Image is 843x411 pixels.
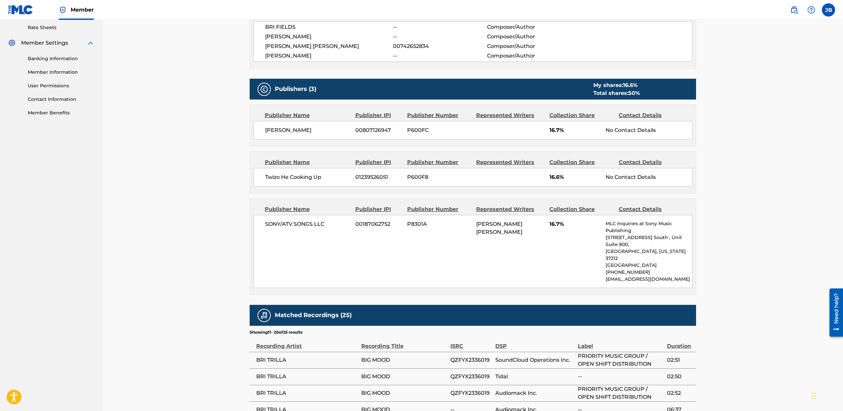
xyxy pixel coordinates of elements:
div: Publisher Number [407,205,471,213]
span: Twizo He Cooking Up [265,173,351,181]
span: P600FC [407,126,471,134]
div: Publisher Number [407,111,471,119]
div: Contact Details [619,111,683,119]
p: [EMAIL_ADDRESS][DOMAIN_NAME] [606,276,692,283]
span: BRI FIELDS [265,23,393,31]
div: Publisher IPI [355,158,402,166]
div: My shares: [593,81,640,89]
span: QZFYX2336019 [450,373,492,381]
div: Publisher Name [265,205,350,213]
span: [PERSON_NAME] [PERSON_NAME] [265,42,393,50]
p: MLC Inquiries at Sony Music Publishing [606,220,692,234]
img: Top Rightsholder [59,6,67,14]
img: search [790,6,798,14]
span: 50 % [628,90,640,96]
div: Help [805,3,818,17]
span: BRI TRILLA [256,356,358,364]
div: Publisher IPI [355,111,402,119]
a: Rate Sheets [28,24,94,31]
div: Duration [667,335,692,350]
span: BRI TRILLA [256,389,358,397]
span: SoundCloud Operations Inc. [495,356,575,364]
span: Audiomack Inc. [495,389,575,397]
img: Member Settings [8,39,16,47]
a: User Permissions [28,82,94,89]
div: User Menu [822,3,835,17]
div: Total shares: [593,89,640,97]
span: SONY/ATV SONGS LLC [265,220,351,228]
span: QZFYX2336019 [450,389,492,397]
span: [PERSON_NAME] [PERSON_NAME] [476,221,522,235]
div: Represented Writers [476,111,544,119]
img: Matched Recordings [260,311,268,319]
span: -- [393,52,487,60]
iframe: Chat Widget [810,379,843,411]
span: [PERSON_NAME] [265,52,393,60]
a: Contact Information [28,96,94,103]
h5: Matched Recordings (25) [275,311,352,319]
img: Publishers [260,85,268,93]
div: Publisher Number [407,158,471,166]
span: BIG MOOD [361,389,447,397]
span: 01239526051 [355,173,402,181]
a: Public Search [788,3,801,17]
div: Collection Share [549,205,614,213]
img: help [807,6,815,14]
div: Publisher IPI [355,205,402,213]
span: Composer/Author [487,23,573,31]
span: 02:52 [667,389,692,397]
span: 02:50 [667,373,692,381]
a: Member Information [28,69,94,76]
a: Banking Information [28,55,94,62]
span: BIG MOOD [361,356,447,364]
a: Member Benefits [28,109,94,116]
span: Composer/Author [487,33,573,41]
div: ISRC [450,335,492,350]
span: 16.6% [549,173,601,181]
div: Publisher Name [265,158,350,166]
p: Showing 11 - 20 of 25 results [250,329,302,335]
p: [GEOGRAPHIC_DATA], [US_STATE] 37212 [606,248,692,262]
span: Member [71,6,94,14]
div: DSP [495,335,575,350]
div: Represented Writers [476,205,544,213]
span: -- [578,373,664,381]
span: [PERSON_NAME] [265,33,393,41]
div: No Contact Details [606,126,692,134]
div: No Contact Details [606,173,692,181]
span: 00807126947 [355,126,402,134]
div: Represented Writers [476,158,544,166]
span: PRIORITY MUSIC GROUP / OPEN SHIFT DISTRIBUTION [578,352,664,368]
span: BRI TRILLA [256,373,358,381]
img: expand [87,39,94,47]
span: 16.7% [549,220,601,228]
span: Tidal [495,373,575,381]
span: -- [393,33,487,41]
h5: Publishers (3) [275,85,316,93]
span: -- [393,23,487,31]
div: Recording Title [361,335,447,350]
div: Collection Share [549,111,614,119]
span: 02:51 [667,356,692,364]
span: BIG MOOD [361,373,447,381]
span: QZFYX2336019 [450,356,492,364]
img: MLC Logo [8,5,33,15]
p: [GEOGRAPHIC_DATA] [606,262,692,269]
span: Member Settings [21,39,68,47]
span: 00742652834 [393,42,487,50]
div: Contact Details [619,158,683,166]
span: 16.7% [549,126,601,134]
span: P8301A [407,220,471,228]
span: Composer/Author [487,42,573,50]
p: [PHONE_NUMBER] [606,269,692,276]
div: Contact Details [619,205,683,213]
div: Recording Artist [256,335,358,350]
iframe: Resource Center [825,286,843,339]
div: Label [578,335,664,350]
span: PRIORITY MUSIC GROUP / OPEN SHIFT DISTRIBUTION [578,385,664,401]
span: 00187062752 [355,220,402,228]
div: Publisher Name [265,111,350,119]
div: Collection Share [549,158,614,166]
